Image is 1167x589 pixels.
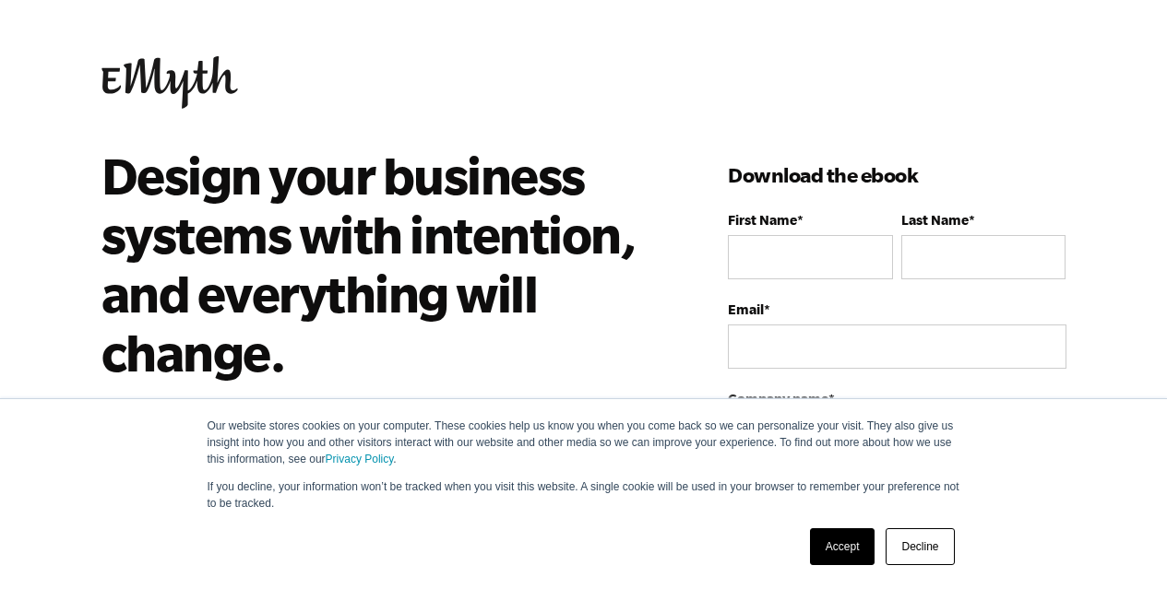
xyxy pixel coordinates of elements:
span: Email [728,301,764,317]
img: EMyth [101,56,238,109]
span: Last Name [901,212,969,228]
span: First Name [728,212,797,228]
a: Accept [810,528,875,565]
a: Privacy Policy [326,453,394,465]
h3: Download the ebook [728,160,1066,190]
p: Our website stores cookies on your computer. These cookies help us know you when you come back so... [208,418,960,467]
span: Company name [728,391,828,406]
h2: Design your business systems with intention, and everything will change. [101,146,647,382]
a: Decline [886,528,954,565]
p: If you decline, your information won’t be tracked when you visit this website. A single cookie wi... [208,478,960,512]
